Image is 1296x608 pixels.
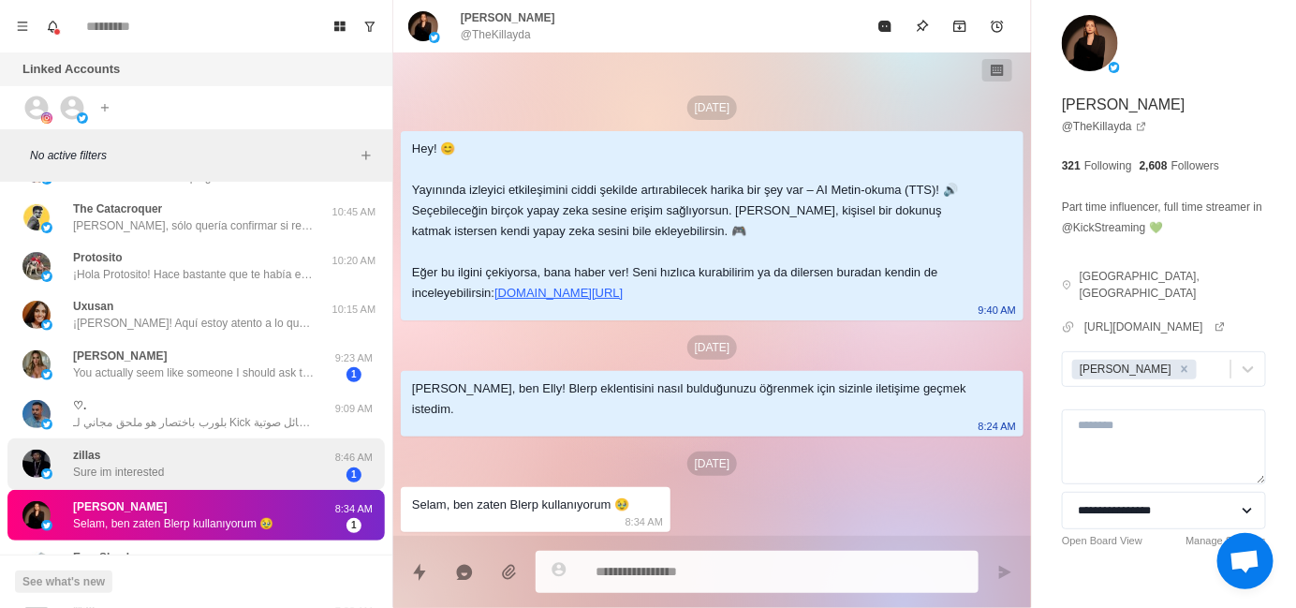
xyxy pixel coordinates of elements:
button: Mark as read [866,7,904,45]
p: zillas [73,447,100,464]
p: Selam, ben zaten Blerp kullanıyorum 🥹 [73,515,273,532]
p: 8:34 AM [331,501,377,517]
button: Board View [325,11,355,41]
button: Reply with AI [446,554,483,591]
img: picture [22,400,51,428]
button: Add account [94,96,116,119]
p: [DATE] [687,335,738,360]
img: picture [22,301,51,329]
p: ¡Hola Protosito! Hace bastante que te había escrito, sólo quería confirmar si habías recibido mi ... [73,266,317,283]
p: 8:32 AM [331,552,377,568]
img: picture [41,369,52,380]
p: [PERSON_NAME] [73,348,168,364]
img: picture [41,520,52,531]
img: picture [408,11,438,41]
img: picture [22,203,51,231]
img: picture [22,252,51,280]
p: [PERSON_NAME] [73,498,168,515]
button: Add reminder [979,7,1016,45]
div: Hey! 😊 Yayınında izleyici etkileşimini ciddi şekilde artırabilecek harika bir şey var – AI Metin-... [412,139,982,304]
img: picture [41,271,52,282]
button: Notifications [37,11,67,41]
p: You actually seem like someone I should ask this… [73,364,317,381]
p: 9:40 AM [979,300,1016,320]
p: 10:15 AM [331,302,377,318]
p: The Catacroquer [73,200,162,217]
img: picture [429,32,440,43]
p: بلورب باختصار هو ملحق مجاني لـ Kick يتيح لجمهورك إرسال رسائل صوتية (TTS) أو تشغيل تنبيهات صوتية ت... [73,414,317,431]
img: picture [22,501,51,529]
img: picture [41,112,52,124]
img: picture [22,552,51,580]
button: Pin [904,7,941,45]
p: 9:23 AM [331,350,377,366]
img: picture [22,350,51,378]
p: 10:45 AM [331,204,377,220]
p: [GEOGRAPHIC_DATA], [GEOGRAPHIC_DATA] [1080,268,1266,302]
button: Send message [986,554,1024,591]
p: 8:46 AM [331,450,377,466]
p: EasySkanka [73,549,139,566]
p: Following [1084,157,1132,174]
div: Remove Jayson [1174,360,1195,379]
p: Sure im interested [73,464,164,481]
button: Show unread conversations [355,11,385,41]
a: [DOMAIN_NAME][URL] [494,286,623,300]
div: Open chat [1217,533,1274,589]
p: ¡[PERSON_NAME]! Aquí estoy atento a lo que necesites [73,315,317,332]
img: picture [77,112,88,124]
p: 8:24 AM [979,416,1016,437]
div: [PERSON_NAME], ben Elly! Blerp eklentisini nasıl bulduğunuzu öğrenmek için sizinle iletişime geçm... [412,378,982,420]
p: @TheKillayda [461,26,531,43]
a: Open Board View [1062,533,1142,549]
p: ♡. [73,397,86,414]
img: picture [41,319,52,331]
button: Menu [7,11,37,41]
span: 1 [346,518,361,533]
a: Manage Statuses [1186,533,1266,549]
a: @TheKillayda [1062,118,1147,135]
button: Quick replies [401,554,438,591]
p: Linked Accounts [22,60,120,79]
div: Selam, ben zaten Blerp kullanıyorum 🥹 [412,495,629,515]
span: 1 [346,367,361,382]
p: Uxusan [73,298,113,315]
button: See what's new [15,571,112,593]
img: picture [1109,62,1120,73]
p: [PERSON_NAME] [1062,94,1186,116]
p: Followers [1171,157,1219,174]
span: 1 [346,467,361,482]
p: 9:09 AM [331,401,377,417]
p: [PERSON_NAME], sólo quería confirmar si recibiste mi mensaje 🙈 [73,217,317,234]
button: Add filters [355,144,377,167]
button: Archive [941,7,979,45]
p: 8:34 AM [626,512,663,532]
p: [PERSON_NAME] [461,9,555,26]
img: picture [41,468,52,480]
p: Protosito [73,249,123,266]
img: picture [41,419,52,430]
p: [DATE] [687,96,738,120]
img: picture [41,222,52,233]
img: picture [1062,15,1118,71]
p: Part time influencer, full time streamer in @KickStreaming 💚 [1062,197,1266,238]
p: 10:20 AM [331,253,377,269]
p: [DATE] [687,452,738,476]
button: Add media [491,554,528,591]
p: No active filters [30,147,355,164]
div: [PERSON_NAME] [1074,360,1174,379]
a: [URL][DOMAIN_NAME] [1084,319,1226,335]
p: 321 [1062,157,1081,174]
p: 2,608 [1140,157,1168,174]
img: picture [22,450,51,478]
